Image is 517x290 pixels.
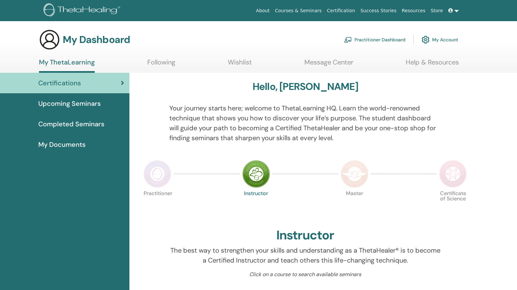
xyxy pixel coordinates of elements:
[422,34,430,45] img: cog.svg
[169,245,441,265] p: The best way to strengthen your skills and understanding as a ThetaHealer® is to become a Certifi...
[228,58,252,71] a: Wishlist
[39,29,60,50] img: generic-user-icon.jpg
[38,78,81,88] span: Certifications
[242,191,270,219] p: Instructor
[38,119,104,129] span: Completed Seminars
[422,32,458,47] a: My Account
[144,160,171,188] img: Practitioner
[169,270,441,278] p: Click on a course to search available seminars
[276,228,334,243] h2: Instructor
[253,81,358,93] h3: Hello, [PERSON_NAME]
[406,58,459,71] a: Help & Resources
[63,34,130,46] h3: My Dashboard
[439,191,467,219] p: Certificate of Science
[147,58,175,71] a: Following
[272,5,325,17] a: Courses & Seminars
[39,58,95,73] a: My ThetaLearning
[304,58,353,71] a: Message Center
[169,103,441,143] p: Your journey starts here; welcome to ThetaLearning HQ. Learn the world-renowned technique that sh...
[358,5,399,17] a: Success Stories
[344,32,405,47] a: Practitioner Dashboard
[38,99,101,108] span: Upcoming Seminars
[44,3,122,18] img: logo.png
[428,5,446,17] a: Store
[144,191,171,219] p: Practitioner
[344,37,352,43] img: chalkboard-teacher.svg
[324,5,358,17] a: Certification
[439,160,467,188] img: Certificate of Science
[38,140,86,149] span: My Documents
[253,5,272,17] a: About
[399,5,428,17] a: Resources
[242,160,270,188] img: Instructor
[341,160,368,188] img: Master
[341,191,368,219] p: Master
